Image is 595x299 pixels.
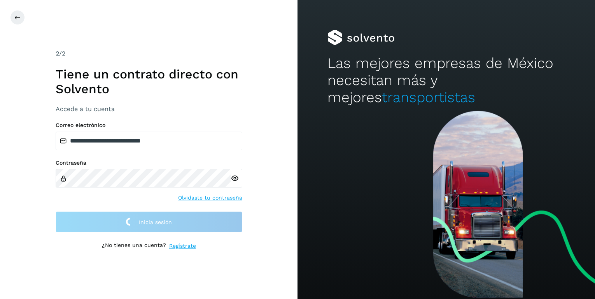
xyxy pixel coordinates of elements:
a: Olvidaste tu contraseña [178,194,242,202]
span: 2 [56,50,59,57]
div: /2 [56,49,242,58]
a: Regístrate [169,242,196,250]
label: Contraseña [56,160,242,166]
label: Correo electrónico [56,122,242,129]
span: transportistas [382,89,475,106]
span: Inicia sesión [139,219,172,225]
p: ¿No tienes una cuenta? [102,242,166,250]
h2: Las mejores empresas de México necesitan más y mejores [327,55,565,106]
h3: Accede a tu cuenta [56,105,242,113]
h1: Tiene un contrato directo con Solvento [56,67,242,97]
button: Inicia sesión [56,211,242,233]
